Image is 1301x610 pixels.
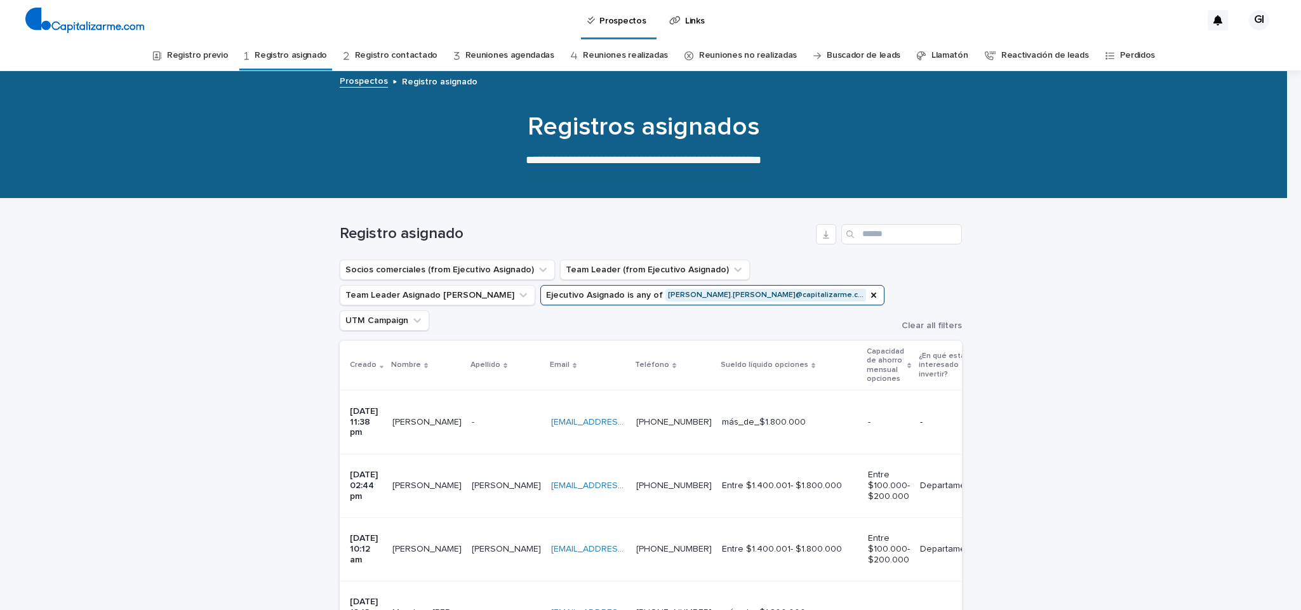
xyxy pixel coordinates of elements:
p: [PERSON_NAME] [472,478,544,491]
button: Ejecutivo Asignado [540,285,884,305]
p: Teléfono [635,358,669,372]
a: Buscador de leads [827,41,900,70]
h1: Registros asignados [332,112,954,142]
a: [EMAIL_ADDRESS][DOMAIN_NAME] [551,545,695,554]
span: Clear all filters [902,321,962,330]
h1: Registro asignado [340,225,811,243]
p: - [472,414,477,428]
a: Registro contactado [355,41,437,70]
div: GI [1249,10,1269,30]
p: [DATE] 11:38 pm [350,406,382,438]
input: Search [841,224,962,244]
a: [PHONE_NUMBER] [636,418,712,427]
p: Entre $1.400.001- $1.800.000 [722,481,858,491]
p: Apellido [470,358,500,372]
p: Nombre [391,358,421,372]
a: [PHONE_NUMBER] [636,545,712,554]
p: [PERSON_NAME] [472,541,544,555]
button: UTM Campaign [340,310,429,331]
a: [PHONE_NUMBER] [636,481,712,490]
img: 4arMvv9wSvmHTHbXwTim [25,8,144,33]
p: ¿En qué estás interesado invertir? [919,349,978,381]
p: Departamentos [920,481,984,491]
a: Registro asignado [255,41,327,70]
p: Email [550,358,570,372]
button: Socios comerciales (from Ejecutivo Asignado) [340,260,555,280]
p: [PERSON_NAME] [392,478,464,491]
p: Capacidad de ahorro mensual opciones [867,345,904,387]
a: Perdidos [1120,41,1156,70]
p: Departamentos [920,544,984,555]
a: Reuniones realizadas [583,41,668,70]
p: [DATE] 02:44 pm [350,470,382,501]
a: Reactivación de leads [1001,41,1089,70]
p: más_de_$1.800.000 [722,417,858,428]
a: Reuniones agendadas [465,41,554,70]
p: Entre $100.000- $200.000 [868,470,910,501]
p: Entre $1.400.001- $1.800.000 [722,544,858,555]
a: Registro previo [167,41,228,70]
a: [EMAIL_ADDRESS][DOMAIN_NAME] [551,418,695,427]
a: [EMAIL_ADDRESS][DOMAIN_NAME] [551,481,695,490]
p: Entre $100.000- $200.000 [868,533,910,565]
p: - [920,417,984,428]
p: - [868,417,910,428]
a: Llamatón [931,41,968,70]
p: Registro asignado [402,74,477,88]
p: [PERSON_NAME] [392,541,464,555]
p: Sueldo líquido opciones [721,358,808,372]
a: Prospectos [340,73,388,88]
p: [DATE] 10:12 am [350,533,382,565]
p: Creado [350,358,377,372]
button: Clear all filters [891,321,962,330]
button: Team Leader (from Ejecutivo Asignado) [560,260,750,280]
a: Reuniones no realizadas [699,41,797,70]
button: Team Leader Asignado LLamados [340,285,535,305]
p: Liliana Tapia Ojeda [392,414,464,428]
